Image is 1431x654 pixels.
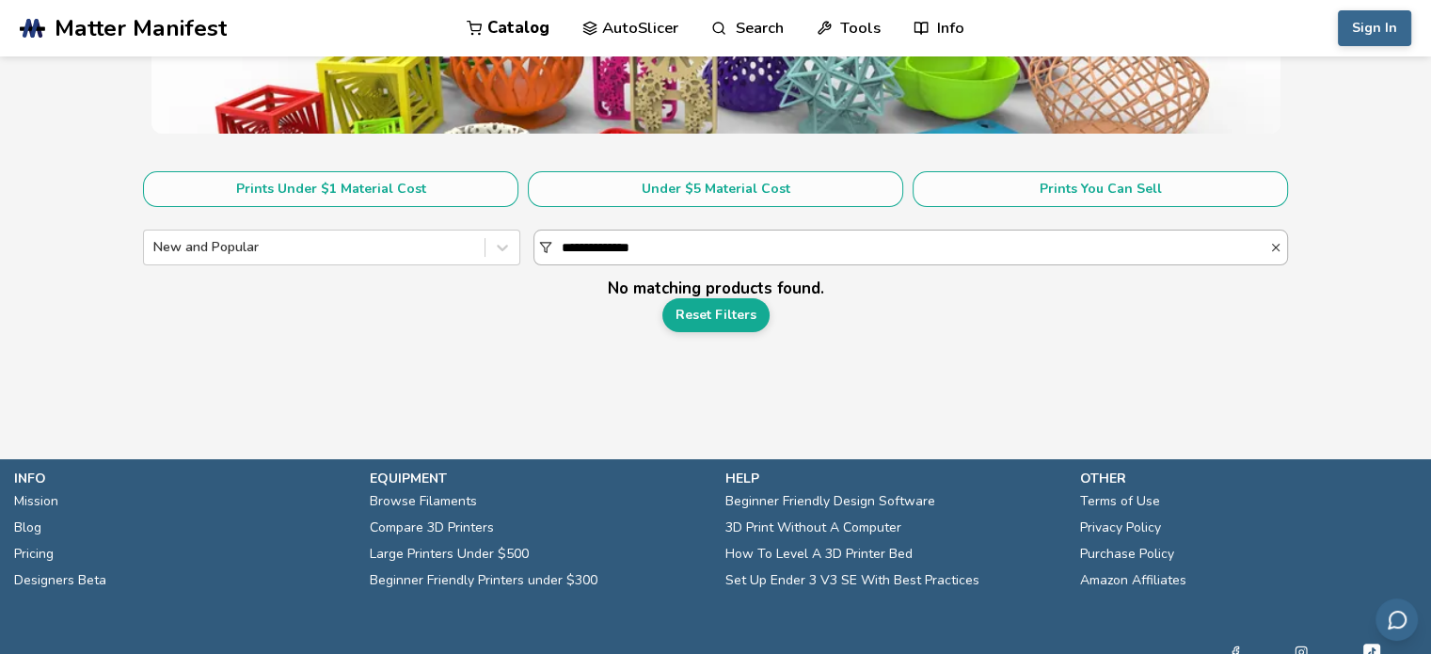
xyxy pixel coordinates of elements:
a: 3D Print Without A Computer [725,515,901,541]
p: equipment [370,469,707,488]
a: Set Up Ender 3 V3 SE With Best Practices [725,567,979,594]
a: Blog [14,515,41,541]
a: Mission [14,488,58,515]
a: Terms of Use [1080,488,1160,515]
button: Prints Under $1 Material Cost [143,171,518,207]
p: info [14,469,351,488]
a: Reset Filters [662,298,770,332]
button: Send feedback via email [1375,598,1418,641]
a: Purchase Policy [1080,541,1174,567]
a: Beginner Friendly Printers under $300 [370,567,597,594]
a: Large Printers Under $500 [370,541,529,567]
a: Designers Beta [14,567,106,594]
a: Beginner Friendly Design Software [725,488,935,515]
a: Browse Filaments [370,488,477,515]
a: Privacy Policy [1080,515,1161,541]
button: Sign In [1338,10,1411,46]
p: help [725,469,1062,488]
button: Under $5 Material Cost [528,171,903,207]
p: No matching products found. [143,279,1288,298]
a: Amazon Affiliates [1080,567,1186,594]
p: other [1080,469,1417,488]
button: Prints You Can Sell [913,171,1288,207]
a: Pricing [14,541,54,567]
a: Compare 3D Printers [370,515,494,541]
span: Matter Manifest [55,15,227,41]
input: New and Popular [153,240,157,255]
a: How To Level A 3D Printer Bed [725,541,913,567]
